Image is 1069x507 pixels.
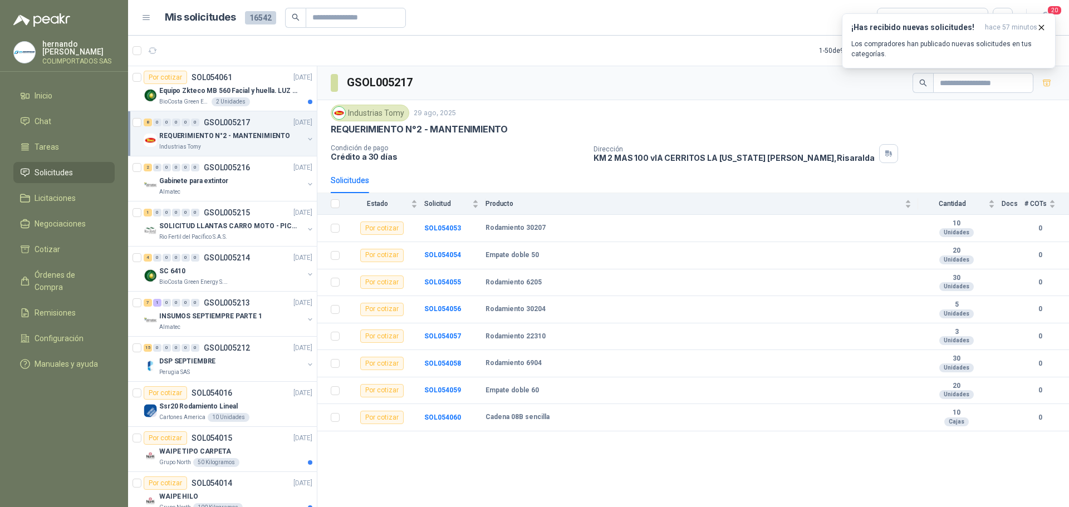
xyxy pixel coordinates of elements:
p: REQUERIMIENTO N°2 - MANTENIMIENTO [159,131,290,141]
b: 10 [918,219,995,228]
div: 0 [182,164,190,171]
p: REQUERIMIENTO N°2 - MANTENIMIENTO [331,124,508,135]
p: GSOL005213 [204,299,250,307]
div: Por cotizar [360,411,404,424]
p: Dirección [594,145,875,153]
div: 0 [172,254,180,262]
div: 0 [191,209,199,216]
p: hernando [PERSON_NAME] [42,40,115,56]
div: 10 Unidades [208,413,249,422]
p: SOL054015 [192,434,232,442]
span: Estado [346,200,409,208]
div: 2 [144,164,152,171]
div: 0 [182,344,190,352]
p: BioCosta Green Energy S.A.S [159,278,229,287]
b: 20 [918,382,995,391]
span: Tareas [35,141,59,153]
p: Almatec [159,323,180,332]
img: Company Logo [144,269,157,282]
span: Inicio [35,90,52,102]
div: 0 [153,254,161,262]
p: [DATE] [293,253,312,263]
a: 1 0 0 0 0 0 GSOL005215[DATE] Company LogoSOLICITUD LLANTAS CARRO MOTO - PICHINDERio Fertil del Pa... [144,206,315,242]
p: Ssr20 Rodamiento Lineal [159,401,238,412]
p: SOL054014 [192,479,232,487]
h3: GSOL005217 [347,74,414,91]
div: 0 [191,119,199,126]
span: hace 57 minutos [985,23,1037,32]
a: SOL054057 [424,332,461,340]
img: Company Logo [333,107,345,119]
p: GSOL005215 [204,209,250,216]
div: Unidades [939,363,974,372]
th: Solicitud [424,193,486,215]
p: DSP SEPTIEMBRE [159,356,215,367]
p: Gabinete para extintor [159,176,228,186]
div: 0 [163,254,171,262]
p: Rio Fertil del Pacífico S.A.S. [159,233,227,242]
div: Todas [884,12,908,24]
div: 0 [163,164,171,171]
a: Chat [13,111,115,132]
p: Almatec [159,188,180,196]
div: 0 [182,254,190,262]
span: Manuales y ayuda [35,358,98,370]
img: Company Logo [144,224,157,237]
a: Cotizar [13,239,115,260]
p: [DATE] [293,343,312,353]
img: Company Logo [144,88,157,102]
b: 10 [918,408,995,417]
span: 16542 [245,11,276,24]
div: Unidades [939,255,974,264]
p: BioCosta Green Energy S.A.S [159,97,209,106]
p: Los compradores han publicado nuevas solicitudes en tus categorías. [851,39,1046,59]
p: WAIPE TIPO CARPETA [159,446,231,457]
div: Por cotizar [360,357,404,370]
div: 0 [163,119,171,126]
a: 2 0 0 0 0 0 GSOL005216[DATE] Company LogoGabinete para extintorAlmatec [144,161,315,196]
b: SOL054053 [424,224,461,232]
div: 1 [144,209,152,216]
div: 0 [163,344,171,352]
div: 7 [144,299,152,307]
div: 0 [163,299,171,307]
b: 0 [1024,304,1056,314]
div: Unidades [939,282,974,291]
p: SOLICITUD LLANTAS CARRO MOTO - PICHINDE [159,221,298,232]
div: 0 [172,209,180,216]
p: Industrias Tomy [159,142,201,151]
span: Licitaciones [35,192,76,204]
a: SOL054058 [424,360,461,367]
a: Por cotizarSOL054016[DATE] Company LogoSsr20 Rodamiento LinealCartones America10 Unidades [128,382,317,427]
img: Company Logo [144,134,157,147]
th: Producto [486,193,918,215]
p: Condición de pago [331,144,585,152]
b: 0 [1024,385,1056,396]
div: 15 [144,344,152,352]
span: Solicitud [424,200,470,208]
a: SOL054060 [424,414,461,421]
div: 0 [191,164,199,171]
p: WAIPE HILO [159,491,198,502]
a: SOL054059 [424,386,461,394]
div: 1 - 50 de 9747 [819,42,891,60]
th: # COTs [1024,193,1069,215]
div: 0 [172,299,180,307]
span: Negociaciones [35,218,86,230]
button: ¡Has recibido nuevas solicitudes!hace 57 minutos Los compradores han publicado nuevas solicitudes... [842,13,1056,68]
div: 4 [144,254,152,262]
a: 15 0 0 0 0 0 GSOL005212[DATE] Company LogoDSP SEPTIEMBREPerugia SAS [144,341,315,377]
b: Rodamiento 6904 [486,359,542,368]
a: 4 0 0 0 0 0 GSOL005214[DATE] Company LogoSC 6410BioCosta Green Energy S.A.S [144,251,315,287]
b: SOL054056 [424,305,461,313]
div: 0 [182,209,190,216]
p: COLIMPORTADOS SAS [42,58,115,65]
div: 0 [191,299,199,307]
div: 8 [144,119,152,126]
span: Solicitudes [35,166,73,179]
p: [DATE] [293,117,312,128]
p: Perugia SAS [159,368,190,377]
a: Órdenes de Compra [13,264,115,298]
p: Equipo Zkteco MB 560 Facial y huella. LUZ VISIBLE [159,86,298,96]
